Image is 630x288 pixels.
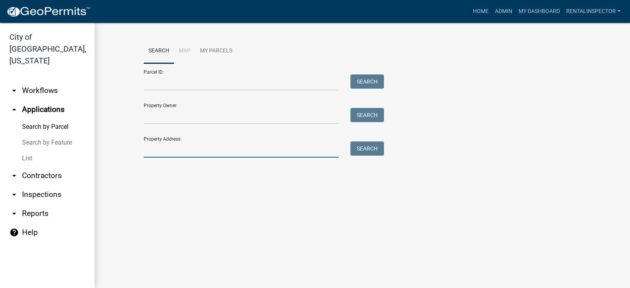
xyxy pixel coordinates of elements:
a: rentalinspector [563,4,624,19]
a: Home [470,4,492,19]
button: Search [350,74,384,89]
i: arrow_drop_down [9,209,19,218]
a: Search [144,39,174,64]
a: My Dashboard [515,4,563,19]
button: Search [350,108,384,122]
i: arrow_drop_down [9,86,19,95]
i: arrow_drop_down [9,190,19,199]
i: arrow_drop_up [9,105,19,114]
i: arrow_drop_down [9,171,19,180]
a: Admin [492,4,515,19]
button: Search [350,141,384,156]
i: help [9,228,19,237]
a: My Parcels [195,39,237,64]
